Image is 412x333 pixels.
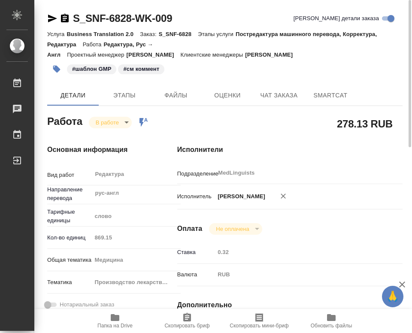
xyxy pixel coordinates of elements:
[209,223,262,235] div: В работе
[177,300,403,310] h4: Дополнительно
[230,323,288,329] span: Скопировать мини-бриф
[67,31,140,37] p: Business Translation 2.0
[79,309,151,333] button: Папка на Drive
[67,51,126,58] p: Проектный менеджер
[73,12,172,24] a: S_SNF-6828-WK-009
[47,60,66,79] button: Добавить тэг
[337,116,393,131] h2: 278.13 RUB
[311,323,352,329] span: Обновить файлы
[104,90,145,101] span: Этапы
[177,145,403,155] h4: Исполнители
[117,65,165,72] span: см коммент
[177,192,215,201] p: Исполнитель
[215,267,384,282] div: RUB
[47,208,92,225] p: Тарифные единицы
[47,256,92,264] p: Общая тематика
[215,192,265,201] p: [PERSON_NAME]
[92,275,181,290] div: Производство лекарственных препаратов
[127,51,181,58] p: [PERSON_NAME]
[52,90,94,101] span: Детали
[177,224,203,234] h4: Оплата
[72,65,111,73] p: #шаблон GMP
[177,170,215,178] p: Подразделение
[92,209,181,224] div: слово
[92,231,181,244] input: Пустое поле
[213,225,251,233] button: Не оплачена
[47,13,58,24] button: Скопировать ссылку для ЯМессенджера
[215,246,384,258] input: Пустое поле
[83,41,104,48] p: Работа
[60,13,70,24] button: Скопировать ссылку
[382,286,403,307] button: 🙏
[159,31,198,37] p: S_SNF-6828
[47,31,67,37] p: Услуга
[47,145,143,155] h4: Основная информация
[66,65,117,72] span: шаблон GMP
[385,288,400,306] span: 🙏
[123,65,159,73] p: #см коммент
[60,300,114,309] span: Нотариальный заказ
[181,51,245,58] p: Клиентские менеджеры
[151,309,223,333] button: Скопировать бриф
[198,31,236,37] p: Этапы услуги
[97,323,133,329] span: Папка на Drive
[140,31,158,37] p: Заказ:
[47,278,92,287] p: Тематика
[177,270,215,279] p: Валюта
[295,309,367,333] button: Обновить файлы
[177,248,215,257] p: Ставка
[223,309,295,333] button: Скопировать мини-бриф
[258,90,300,101] span: Чат заказа
[47,113,82,128] h2: Работа
[294,14,379,23] span: [PERSON_NAME] детали заказа
[207,90,248,101] span: Оценки
[89,117,132,128] div: В работе
[310,90,351,101] span: SmartCat
[274,187,293,206] button: Удалить исполнителя
[47,185,92,203] p: Направление перевода
[245,51,299,58] p: [PERSON_NAME]
[47,171,92,179] p: Вид работ
[93,119,121,126] button: В работе
[47,233,92,242] p: Кол-во единиц
[155,90,197,101] span: Файлы
[92,253,181,267] div: Медицина
[164,323,209,329] span: Скопировать бриф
